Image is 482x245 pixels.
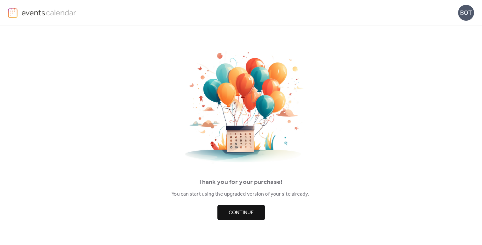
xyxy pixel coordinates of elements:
[10,177,471,187] div: Thank you for your purchase!
[21,8,77,17] img: logo-type
[8,8,18,18] img: logo
[217,205,265,220] button: Continue
[177,51,305,164] img: thankyou.png
[10,191,471,198] div: You can start using the upgraded version of your site already.
[458,5,474,21] div: BOT
[229,209,254,217] span: Continue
